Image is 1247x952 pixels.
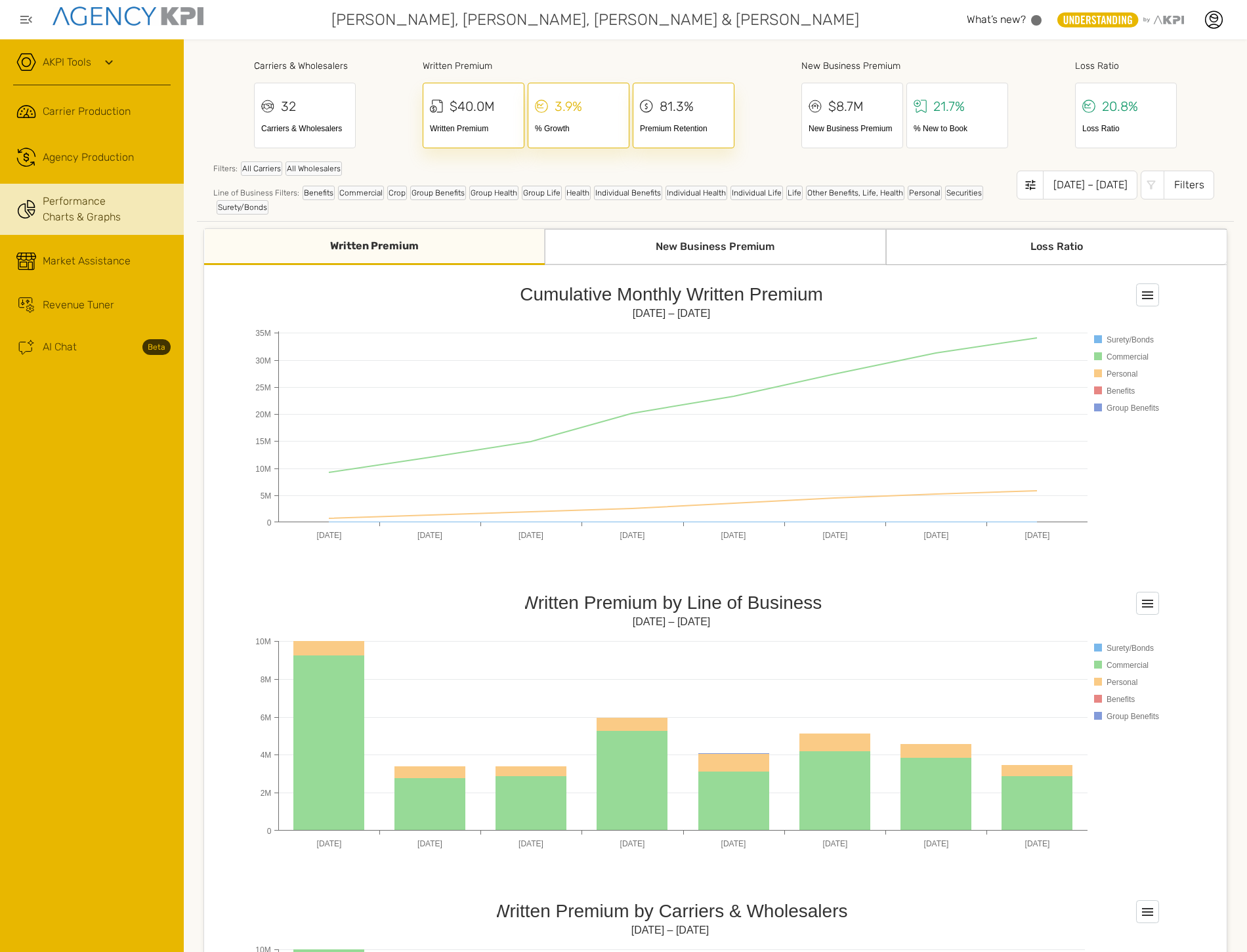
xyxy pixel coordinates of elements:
div: Written Premium [430,123,517,135]
text: Written Premium by Line of Business [521,592,822,613]
div: Premium Retention [640,123,727,135]
div: $8.7M [828,96,864,116]
div: New Business Premium [545,229,885,265]
div: All Wholesalers [285,161,342,176]
div: Group Benefits [410,186,466,200]
text: 35M [255,329,270,338]
text: [DATE] [924,839,949,848]
div: Individual Benefits [594,186,662,200]
text: 20M [255,410,270,419]
text: 10M [255,637,270,646]
text: Personal [1107,678,1137,687]
div: Group Health [469,186,518,200]
div: 3.9% [555,96,582,116]
text: Group Benefits [1107,404,1159,413]
div: Filters: [213,161,1017,182]
div: Securities [945,186,983,200]
text: [DATE] [417,839,442,848]
text: Commercial [1107,352,1149,362]
tspan: Written Premium by Carriers & Wholesalers [492,901,847,921]
text: 0 [267,518,272,528]
div: Written Premium [423,59,734,73]
text: Surety/Bonds [1107,335,1154,344]
span: Carrier Production [43,104,131,119]
div: Surety/Bonds [217,200,268,215]
div: Life [786,186,803,200]
div: 81.3% [660,96,694,116]
text: 30M [255,356,270,365]
div: Personal [908,186,942,200]
text: [DATE] [518,531,543,540]
div: 32 [281,96,296,116]
text: 15M [255,437,270,446]
text: 2M [261,789,272,798]
text: Personal [1107,369,1137,379]
div: % Growth [535,123,622,135]
span: What’s new? [967,13,1026,26]
text: Commercial [1107,661,1149,670]
text: 8M [261,675,272,684]
text: 6M [261,713,272,722]
div: All Carriers [241,161,282,176]
text: Benefits [1107,386,1135,396]
div: Group Life [522,186,562,200]
strong: Beta [142,339,171,355]
text: 25M [255,383,270,392]
text: [DATE] [721,531,746,540]
span: Revenue Tuner [43,297,114,313]
div: Filters [1164,171,1214,199]
img: agencykpi-logo-550x69-2d9e3fa8.png [53,7,203,26]
div: Commercial [338,186,384,200]
div: Individual Health [666,186,727,200]
text: [DATE] – [DATE] [631,924,709,936]
text: [DATE] [518,839,543,848]
text: 5M [261,491,272,501]
div: New Business Premium [801,59,1008,73]
text: 10M [255,465,270,474]
div: % New to Book [914,123,1001,135]
text: [DATE] [620,839,645,848]
div: New Business Premium [809,123,896,135]
text: [DATE] [417,531,442,540]
div: Loss Ratio [1082,123,1170,135]
text: Surety/Bonds [1107,644,1154,653]
text: [DATE] [317,531,342,540]
text: [DATE] [823,531,848,540]
text: Group Benefits [1107,712,1159,721]
div: Carriers & Wholesalers [254,59,356,73]
div: Line of Business Filters: [213,186,1017,215]
text: [DATE] [924,531,949,540]
text: [DATE] [1025,839,1050,848]
span: Market Assistance [43,253,131,269]
div: Carriers & Wholesalers [261,123,349,135]
div: Health [565,186,591,200]
div: Loss Ratio [886,229,1227,265]
span: Agency Production [43,150,134,165]
text: 0 [267,827,272,836]
text: [DATE] [620,531,645,540]
div: Other Benefits, Life, Health [806,186,904,200]
div: Crop [387,186,407,200]
button: [DATE] – [DATE] [1017,171,1137,199]
text: Benefits [1107,695,1135,704]
button: Filters [1141,171,1214,199]
text: [DATE] – [DATE] [633,308,711,319]
div: Loss Ratio [1075,59,1177,73]
text: [DATE] [823,839,848,848]
text: [DATE] [1025,531,1050,540]
div: Individual Life [730,186,783,200]
span: [PERSON_NAME], [PERSON_NAME], [PERSON_NAME] & [PERSON_NAME] [331,8,859,31]
div: [DATE] – [DATE] [1043,171,1137,199]
div: 21.7% [933,96,965,116]
text: Cumulative Monthly Written Premium [520,284,823,304]
div: 20.8% [1102,96,1138,116]
div: Benefits [303,186,335,200]
text: [DATE] – [DATE] [633,616,711,627]
div: $40.0M [450,96,495,116]
a: AKPI Tools [43,54,91,70]
text: [DATE] [317,839,342,848]
div: Written Premium [204,229,545,265]
text: [DATE] [721,839,746,848]
span: AI Chat [43,339,77,355]
text: 4M [261,751,272,760]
